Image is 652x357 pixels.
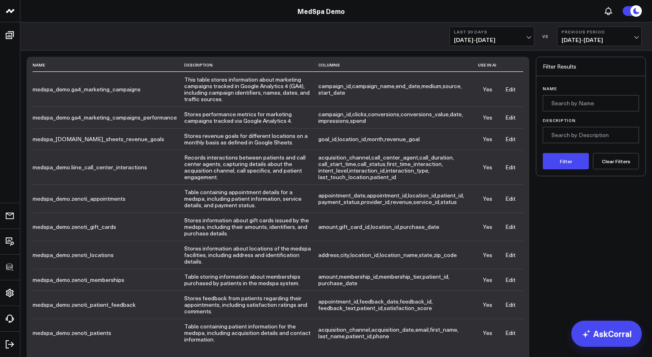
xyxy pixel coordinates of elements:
[318,166,348,174] span: intent_level
[434,251,457,259] span: zip_code
[318,191,366,199] span: appointment_date
[340,251,350,259] span: ,
[297,7,345,16] a: MedSpa Demo
[478,72,497,106] td: Yes
[386,166,428,174] span: interaction_type
[339,223,371,231] span: ,
[478,241,497,269] td: Yes
[401,110,449,118] span: conversions_value
[562,29,637,34] b: Previous Period
[361,198,391,206] span: ,
[396,82,421,90] span: ,
[396,82,420,90] span: end_date
[505,113,515,121] a: Edit
[318,117,349,124] span: impressions
[371,153,418,161] span: call_center_agent
[449,27,534,46] button: Last 30 Days[DATE]-[DATE]
[184,290,318,319] td: Stores feedback from patients regarding their appointments, including satisfaction ratings and co...
[357,160,387,168] span: ,
[352,82,394,90] span: campaign_name
[33,290,184,319] td: medspa_demo.zenoti_patient_feedback
[352,110,367,118] span: clicks
[401,110,450,118] span: ,
[505,276,515,284] a: Edit
[505,301,515,308] a: Edit
[350,251,380,259] span: ,
[450,110,463,118] span: ,
[391,198,413,206] span: ,
[478,290,497,319] td: Yes
[349,166,386,174] span: ,
[557,27,642,46] button: Previous Period[DATE]-[DATE]
[318,153,370,161] span: acquisition_channel
[408,191,437,199] span: ,
[379,273,421,280] span: membership_tier
[350,117,366,124] span: spend
[352,82,396,90] span: ,
[184,58,318,72] th: Description
[443,82,462,90] span: ,
[184,269,318,290] td: Table storing information about memberships purchased by patients in the medspa system.
[33,128,184,150] td: medspa_[DOMAIN_NAME]_sheets_revenue_goals
[478,319,497,347] td: Yes
[441,198,457,206] span: status
[318,160,357,168] span: ,
[543,95,639,111] input: Search by Name
[349,166,385,174] span: interaction_id
[350,251,379,259] span: location_id
[505,163,515,171] a: Edit
[318,223,338,231] span: amount
[338,135,366,143] span: location_id
[184,128,318,150] td: Stores revenue goals for different locations on a monthly basis as defined in Google Sheets.
[543,86,639,91] label: Name
[415,326,430,333] span: ,
[367,191,408,199] span: ,
[33,319,184,347] td: medspa_demo.zenoti_patients
[419,251,432,259] span: state
[318,191,367,199] span: ,
[371,223,400,231] span: ,
[367,135,383,143] span: month
[408,191,436,199] span: location_id
[505,329,515,337] a: Edit
[318,279,357,287] span: purchase_date
[184,106,318,128] td: Stores performance metrics for marketing campaigns tracked via Google Analytics 4.
[413,198,439,206] span: service_id
[419,153,453,161] span: call_duration
[454,37,530,43] span: [DATE] - [DATE]
[371,223,399,231] span: location_id
[33,106,184,128] td: medspa_demo.ga4_marketing_campaigns_performance
[33,184,184,213] td: medspa_demo.zenoti_appointments
[339,273,378,280] span: membership_id
[318,173,369,181] span: last_touch_location
[318,135,338,143] span: ,
[340,251,349,259] span: city
[318,198,361,206] span: ,
[318,160,356,168] span: call_start_time
[373,332,389,340] span: phone
[450,110,462,118] span: date
[593,153,639,169] button: Clear Filters
[380,251,418,259] span: location_name
[562,37,637,43] span: [DATE] - [DATE]
[318,326,370,333] span: acquisition_channel
[371,153,419,161] span: ,
[387,160,442,168] span: first_time_interaction
[379,273,423,280] span: ,
[318,117,350,124] span: ,
[318,332,346,340] span: ,
[386,166,430,174] span: ,
[318,135,337,143] span: goal_id
[367,191,407,199] span: appointment_id
[318,153,371,161] span: ,
[184,319,318,347] td: Table containing patient information for the medspa, including acquisition details and contact in...
[430,326,458,333] span: ,
[33,58,184,72] th: Name
[352,110,368,118] span: ,
[543,153,589,169] button: Filter
[538,34,553,39] div: VS
[505,251,515,259] a: Edit
[357,304,384,312] span: ,
[430,326,457,333] span: first_name
[184,213,318,241] td: Stores information about gift cards issued by the medspa, including their amounts, identifiers, a...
